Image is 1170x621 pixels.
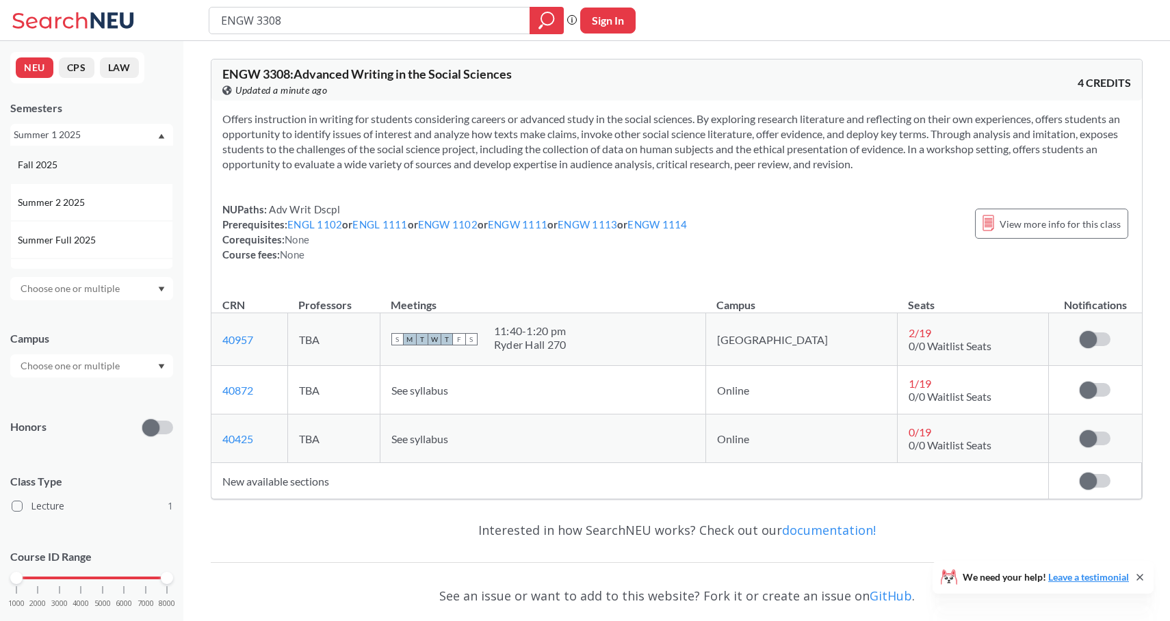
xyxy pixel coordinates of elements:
[14,280,129,297] input: Choose one or multiple
[897,284,1048,313] th: Seats
[10,101,173,116] div: Semesters
[488,218,547,230] a: ENGW 1111
[235,83,327,98] span: Updated a minute ago
[138,600,154,607] span: 7000
[222,333,253,346] a: 40957
[16,57,53,78] button: NEU
[222,384,253,397] a: 40872
[280,248,304,261] span: None
[705,414,897,463] td: Online
[705,284,897,313] th: Campus
[159,600,175,607] span: 8000
[158,364,165,369] svg: Dropdown arrow
[909,326,931,339] span: 2 / 19
[8,600,25,607] span: 1000
[1000,215,1121,233] span: View more info for this class
[909,377,931,390] span: 1 / 19
[14,127,157,142] div: Summer 1 2025
[100,57,139,78] button: LAW
[287,313,380,366] td: TBA
[158,133,165,139] svg: Dropdown arrow
[220,9,520,32] input: Class, professor, course number, "phrase"
[465,333,478,345] span: S
[558,218,617,230] a: ENGW 1113
[705,366,897,414] td: Online
[211,576,1143,616] div: See an issue or want to add to this website? Fork it or create an issue on .
[222,66,512,81] span: ENGW 3308 : Advanced Writing in the Social Sciences
[211,510,1143,550] div: Interested in how SearchNEU works? Check out our
[287,414,380,463] td: TBA
[18,195,88,210] span: Summer 2 2025
[222,111,1131,172] section: Offers instruction in writing for students considering careers or advanced study in the social sc...
[51,600,68,607] span: 3000
[530,7,564,34] div: magnifying glass
[10,124,173,146] div: Summer 1 2025Dropdown arrowFall 2025Summer 2 2025Summer Full 2025Summer 1 2025Spring 2025Fall 202...
[909,438,991,451] span: 0/0 Waitlist Seats
[59,57,94,78] button: CPS
[416,333,428,345] span: T
[287,284,380,313] th: Professors
[10,354,173,378] div: Dropdown arrow
[418,218,478,230] a: ENGW 1102
[391,333,404,345] span: S
[285,233,309,246] span: None
[1048,571,1129,583] a: Leave a testimonial
[222,298,245,313] div: CRN
[380,284,705,313] th: Meetings
[222,432,253,445] a: 40425
[494,324,567,338] div: 11:40 - 1:20 pm
[10,419,47,435] p: Honors
[352,218,407,230] a: ENGL 1111
[211,463,1049,499] td: New available sections
[404,333,416,345] span: M
[158,287,165,292] svg: Dropdown arrow
[10,331,173,346] div: Campus
[627,218,687,230] a: ENGW 1114
[14,358,129,374] input: Choose one or multiple
[909,425,931,438] span: 0 / 19
[782,522,876,538] a: documentation!
[428,333,441,345] span: W
[1049,284,1142,313] th: Notifications
[10,277,173,300] div: Dropdown arrow
[453,333,465,345] span: F
[267,203,340,215] span: Adv Writ Dscpl
[909,339,991,352] span: 0/0 Waitlist Seats
[441,333,453,345] span: T
[1078,75,1131,90] span: 4 CREDITS
[10,549,173,565] p: Course ID Range
[909,390,991,403] span: 0/0 Waitlist Seats
[287,366,380,414] td: TBA
[73,600,89,607] span: 4000
[538,11,555,30] svg: magnifying glass
[12,497,173,515] label: Lecture
[580,8,636,34] button: Sign In
[391,432,448,445] span: See syllabus
[287,218,342,230] a: ENGL 1102
[18,233,99,248] span: Summer Full 2025
[870,587,912,604] a: GitHub
[94,600,111,607] span: 5000
[494,338,567,352] div: Ryder Hall 270
[168,499,173,514] span: 1
[18,157,60,172] span: Fall 2025
[222,202,688,262] div: NUPaths: Prerequisites: or or or or or Corequisites: Course fees:
[116,600,132,607] span: 6000
[705,313,897,366] td: [GEOGRAPHIC_DATA]
[391,384,448,397] span: See syllabus
[10,474,173,489] span: Class Type
[963,572,1129,582] span: We need your help!
[29,600,46,607] span: 2000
